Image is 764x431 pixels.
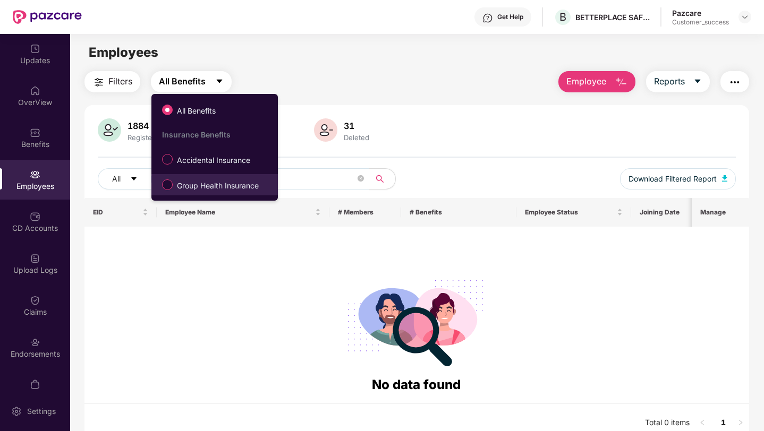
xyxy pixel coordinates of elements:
[13,10,82,24] img: New Pazcare Logo
[558,71,635,92] button: Employee
[358,175,364,182] span: close-circle
[342,133,371,142] div: Deleted
[11,406,22,417] img: svg+xml;base64,PHN2ZyBpZD0iU2V0dGluZy0yMHgyMCIgeG1sbnM9Imh0dHA6Ly93d3cudzMub3JnLzIwMDAvc3ZnIiB3aW...
[89,45,158,60] span: Employees
[715,415,732,430] a: 1
[693,77,702,87] span: caret-down
[173,154,254,166] span: Accidental Insurance
[342,120,371,131] div: 31
[30,44,40,54] img: svg+xml;base64,PHN2ZyBpZD0iVXBkYXRlZCIgeG1sbnM9Imh0dHA6Ly93d3cudzMub3JnLzIwMDAvc3ZnIiB3aWR0aD0iMj...
[575,12,650,22] div: BETTERPLACE SAFETY SOLUTIONS PRIVATE LIMITED
[640,208,701,217] span: Joining Date
[30,379,40,390] img: svg+xml;base64,PHN2ZyBpZD0iTXlfT3JkZXJzIiBkYXRhLW5hbWU9Ik15IE9yZGVycyIgeG1sbnM9Imh0dHA6Ly93d3cudz...
[314,118,337,142] img: svg+xml;base64,PHN2ZyB4bWxucz0iaHR0cDovL3d3dy53My5vcmcvMjAwMC9zdmciIHhtbG5zOnhsaW5rPSJodHRwOi8vd3...
[162,130,278,139] div: Insurance Benefits
[130,175,138,184] span: caret-down
[159,75,206,88] span: All Benefits
[173,180,263,192] span: Group Health Insurance
[369,175,390,183] span: search
[741,13,749,21] img: svg+xml;base64,PHN2ZyBpZD0iRHJvcGRvd24tMzJ4MzIiIHhtbG5zPSJodHRwOi8vd3d3LnczLm9yZy8yMDAwL3N2ZyIgd2...
[672,8,729,18] div: Pazcare
[112,173,121,185] span: All
[631,198,718,227] th: Joining Date
[30,211,40,222] img: svg+xml;base64,PHN2ZyBpZD0iQ0RfQWNjb3VudHMiIGRhdGEtbmFtZT0iQ0QgQWNjb3VudHMiIHhtbG5zPSJodHRwOi8vd3...
[629,173,717,185] span: Download Filtered Report
[30,127,40,138] img: svg+xml;base64,PHN2ZyBpZD0iQmVuZWZpdHMiIHhtbG5zPSJodHRwOi8vd3d3LnczLm9yZy8yMDAwL3N2ZyIgd2lkdGg9Ij...
[691,198,749,227] th: Manage
[620,168,736,189] button: Download Filtered Report
[30,169,40,180] img: svg+xml;base64,PHN2ZyBpZD0iRW1wbG95ZWVzIiB4bWxucz0iaHR0cDovL3d3dy53My5vcmcvMjAwMC9zdmciIHdpZHRoPS...
[108,75,132,88] span: Filters
[84,198,156,227] th: EID
[516,198,632,227] th: Employee Status
[125,133,165,142] div: Registered
[98,168,163,189] button: Allcaret-down
[722,175,727,182] img: svg+xml;base64,PHN2ZyB4bWxucz0iaHR0cDovL3d3dy53My5vcmcvMjAwMC9zdmciIHhtbG5zOnhsaW5rPSJodHRwOi8vd3...
[728,76,741,89] img: svg+xml;base64,PHN2ZyB4bWxucz0iaHR0cDovL3d3dy53My5vcmcvMjAwMC9zdmciIHdpZHRoPSIyNCIgaGVpZ2h0PSIyNC...
[654,75,685,88] span: Reports
[372,377,461,392] span: No data found
[525,208,615,217] span: Employee Status
[30,85,40,96] img: svg+xml;base64,PHN2ZyBpZD0iSG9tZSIgeG1sbnM9Imh0dHA6Ly93d3cudzMub3JnLzIwMDAvc3ZnIiB3aWR0aD0iMjAiIG...
[84,71,140,92] button: Filters
[30,253,40,264] img: svg+xml;base64,PHN2ZyBpZD0iVXBsb2FkX0xvZ3MiIGRhdGEtbmFtZT0iVXBsb2FkIExvZ3MiIHhtbG5zPSJodHRwOi8vd3...
[672,18,729,27] div: Customer_success
[369,168,396,189] button: search
[125,120,165,131] div: 1884
[30,295,40,306] img: svg+xml;base64,PHN2ZyBpZD0iQ2xhaW0iIHhtbG5zPSJodHRwOi8vd3d3LnczLm9yZy8yMDAwL3N2ZyIgd2lkdGg9IjIwIi...
[358,174,364,184] span: close-circle
[699,419,706,426] span: left
[98,118,121,142] img: svg+xml;base64,PHN2ZyB4bWxucz0iaHR0cDovL3d3dy53My5vcmcvMjAwMC9zdmciIHhtbG5zOnhsaW5rPSJodHRwOi8vd3...
[559,11,566,23] span: B
[329,198,401,227] th: # Members
[497,13,523,21] div: Get Help
[157,198,329,227] th: Employee Name
[401,198,516,227] th: # Benefits
[615,76,627,89] img: svg+xml;base64,PHN2ZyB4bWxucz0iaHR0cDovL3d3dy53My5vcmcvMjAwMC9zdmciIHhtbG5zOnhsaW5rPSJodHRwOi8vd3...
[165,208,313,217] span: Employee Name
[340,267,493,375] img: svg+xml;base64,PHN2ZyB4bWxucz0iaHR0cDovL3d3dy53My5vcmcvMjAwMC9zdmciIHdpZHRoPSIyODgiIGhlaWdodD0iMj...
[30,337,40,348] img: svg+xml;base64,PHN2ZyBpZD0iRW5kb3JzZW1lbnRzIiB4bWxucz0iaHR0cDovL3d3dy53My5vcmcvMjAwMC9zdmciIHdpZH...
[151,71,232,92] button: All Benefitscaret-down
[215,77,224,87] span: caret-down
[92,76,105,89] img: svg+xml;base64,PHN2ZyB4bWxucz0iaHR0cDovL3d3dy53My5vcmcvMjAwMC9zdmciIHdpZHRoPSIyNCIgaGVpZ2h0PSIyNC...
[737,419,744,426] span: right
[566,75,606,88] span: Employee
[24,406,59,417] div: Settings
[173,105,220,117] span: All Benefits
[646,71,710,92] button: Reportscaret-down
[482,13,493,23] img: svg+xml;base64,PHN2ZyBpZD0iSGVscC0zMngzMiIgeG1sbnM9Imh0dHA6Ly93d3cudzMub3JnLzIwMDAvc3ZnIiB3aWR0aD...
[93,208,140,217] span: EID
